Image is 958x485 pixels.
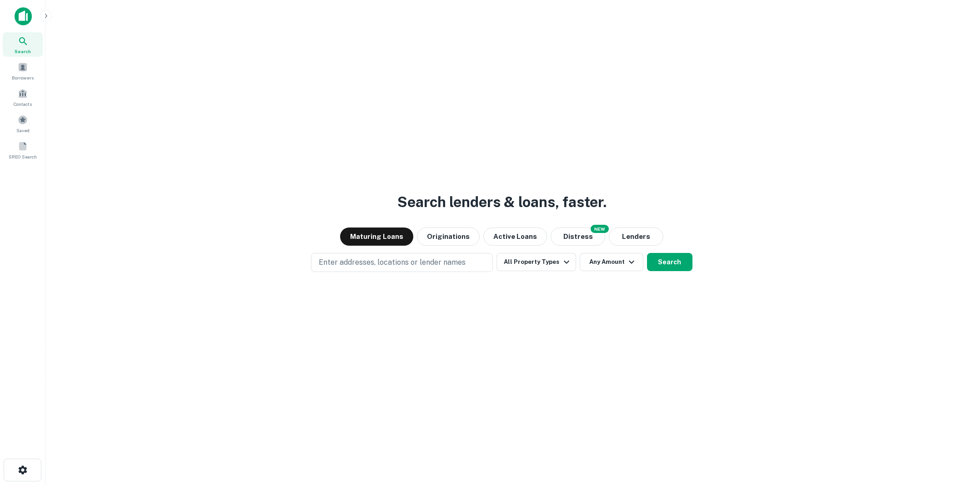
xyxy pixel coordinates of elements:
[609,228,663,246] button: Lenders
[397,191,607,213] h3: Search lenders & loans, faster.
[311,253,493,272] button: Enter addresses, locations or lender names
[3,32,43,57] a: Search
[417,228,480,246] button: Originations
[340,228,413,246] button: Maturing Loans
[3,85,43,109] a: Contacts
[3,111,43,136] a: Saved
[483,228,547,246] button: Active Loans
[913,412,958,456] iframe: Chat Widget
[591,225,609,233] div: NEW
[580,253,643,271] button: Any Amount
[497,253,576,271] button: All Property Types
[551,228,605,246] button: Search distressed loans with lien and other non-mortgage details.
[319,257,466,268] p: Enter addresses, locations or lender names
[9,153,37,160] span: SREO Search
[16,127,30,134] span: Saved
[647,253,692,271] button: Search
[3,59,43,83] a: Borrowers
[14,100,32,108] span: Contacts
[15,48,31,55] span: Search
[15,7,32,25] img: capitalize-icon.png
[12,74,34,81] span: Borrowers
[3,138,43,162] a: SREO Search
